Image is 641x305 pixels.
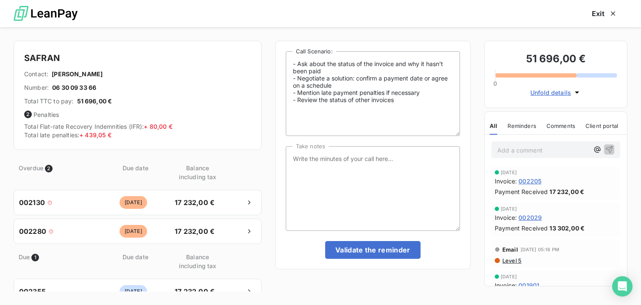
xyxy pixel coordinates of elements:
span: 17 232,00 € [173,197,217,208]
span: Reminders [507,122,536,129]
span: All [490,122,497,129]
span: [DATE] [501,170,517,175]
textarea: - Ask about the status of the invoice and why it hasn’t been paid - Negotiate a solution: confirm... [286,51,460,136]
span: 2 [45,165,53,172]
span: 0 [493,80,497,87]
span: 002280 [19,226,46,236]
span: [DATE] [501,274,517,279]
span: 13 302,00 € [549,224,585,233]
span: Payment Received [495,187,548,196]
span: 002130 [19,197,45,208]
span: Level 5 [502,257,521,264]
span: [DATE] [120,285,147,298]
button: Validate the reminder [325,241,421,259]
span: Invoice : [495,213,517,222]
span: 17 232,00 € [549,187,584,196]
span: Unfold details [530,88,571,97]
span: + 439,05 € [79,131,111,139]
span: 17 232,00 € [173,286,217,297]
span: 1 [31,254,39,261]
span: 002205 [518,177,541,186]
span: [DATE] 05:16 PM [521,247,559,252]
span: Total late penalties: [24,131,111,139]
span: Due date [97,252,174,261]
span: Due date [97,164,174,172]
span: Balance including tax [176,164,220,181]
span: [PERSON_NAME] [52,70,103,78]
span: Client portal [585,122,618,129]
span: Email [502,246,518,253]
img: logo LeanPay [14,2,78,25]
span: 001901 [518,281,539,290]
div: Open Intercom Messenger [612,276,633,297]
span: Invoice : [495,177,517,186]
span: Total TTC to pay: [24,97,74,105]
span: [DATE] [120,225,147,238]
button: Unfold details [528,88,584,97]
span: 002029 [518,213,542,222]
span: Comments [546,122,575,129]
span: Contact: [24,70,48,78]
span: Balance including tax [176,252,220,270]
span: [DATE] [120,196,147,209]
span: Overdue [19,164,43,172]
span: 51 696,00 € [77,97,112,105]
span: 002355 [19,286,46,297]
span: 17 232,00 € [173,226,217,236]
h4: SAFRAN [24,51,251,65]
span: Due [19,252,30,261]
h3: 51 696,00 € [495,51,617,68]
span: Payment Received [495,224,548,233]
span: [DATE] [501,206,517,211]
span: Total Flat-rate Recovery Indemnities (IFR): [24,123,173,130]
span: Penalties [24,111,251,119]
span: + 80,00 € [144,123,172,130]
span: Invoice : [495,281,517,290]
span: Number: [24,83,49,92]
button: Exit [582,5,627,22]
span: 2 [24,111,32,118]
span: 06 30 09 33 66 [52,83,96,92]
